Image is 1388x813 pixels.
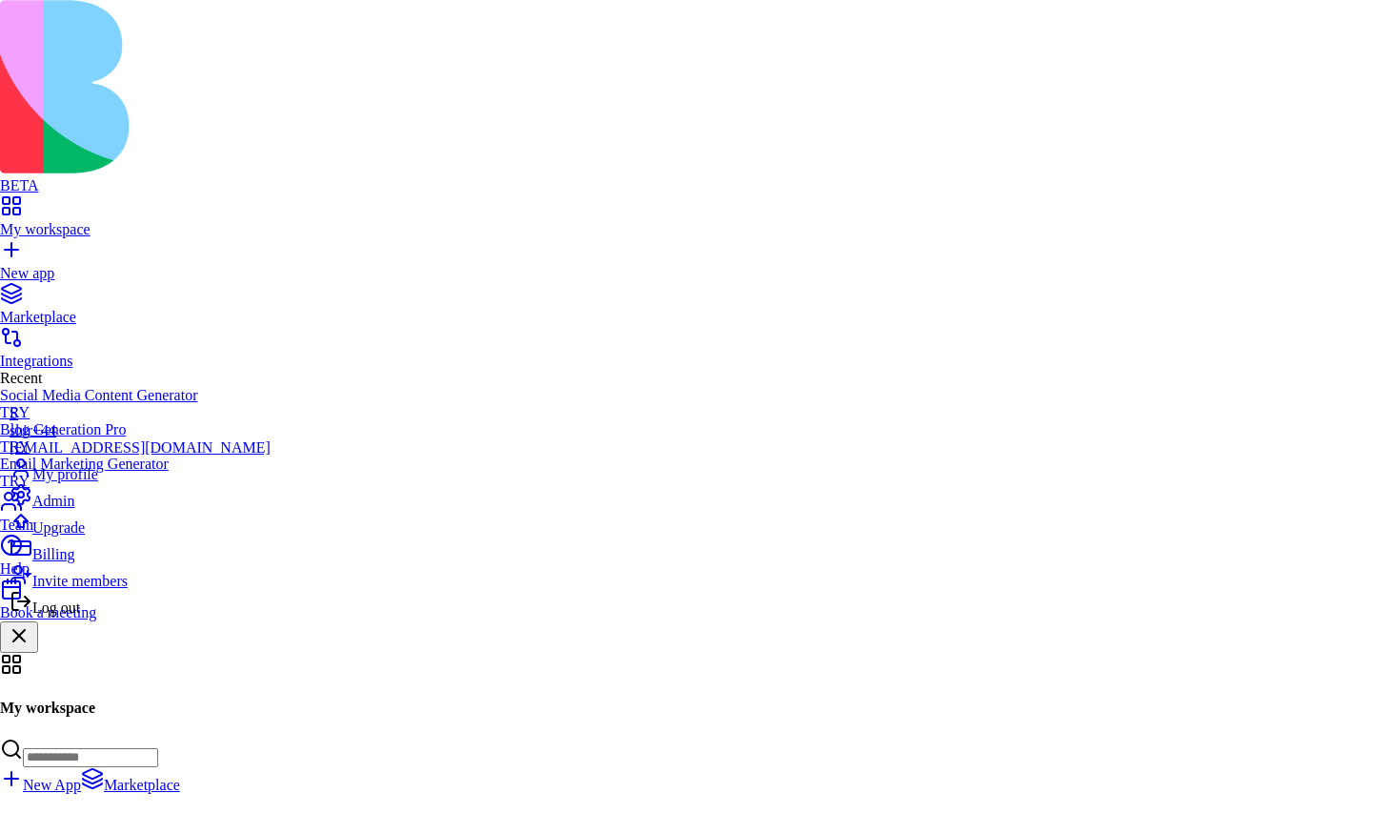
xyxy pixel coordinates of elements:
[32,573,128,589] span: Invite members
[10,563,271,590] a: Invite members
[10,439,271,457] div: [EMAIL_ADDRESS][DOMAIN_NAME]
[32,546,74,562] span: Billing
[10,510,271,537] a: Upgrade
[32,493,74,509] span: Admin
[10,422,271,439] div: shir+44
[10,457,271,483] a: My profile
[10,483,271,510] a: Admin
[32,519,85,536] span: Upgrade
[10,537,271,563] a: Billing
[32,466,98,482] span: My profile
[10,405,271,457] a: Sshir+44[EMAIL_ADDRESS][DOMAIN_NAME]
[32,600,80,616] span: Log out
[10,405,18,421] span: S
